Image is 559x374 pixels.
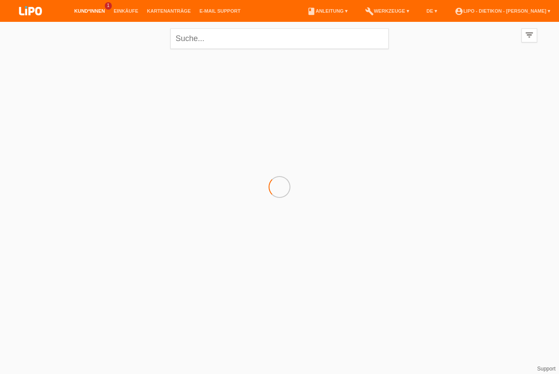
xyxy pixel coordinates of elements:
[524,30,534,40] i: filter_list
[455,7,463,16] i: account_circle
[109,8,142,14] a: Einkäufe
[195,8,245,14] a: E-Mail Support
[307,7,316,16] i: book
[105,2,112,10] span: 1
[303,8,352,14] a: bookAnleitung ▾
[361,8,414,14] a: buildWerkzeuge ▾
[365,7,374,16] i: build
[450,8,555,14] a: account_circleLIPO - Dietikon - [PERSON_NAME] ▾
[170,28,389,49] input: Suche...
[9,18,52,24] a: LIPO pay
[422,8,442,14] a: DE ▾
[537,366,556,372] a: Support
[70,8,109,14] a: Kund*innen
[143,8,195,14] a: Kartenanträge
